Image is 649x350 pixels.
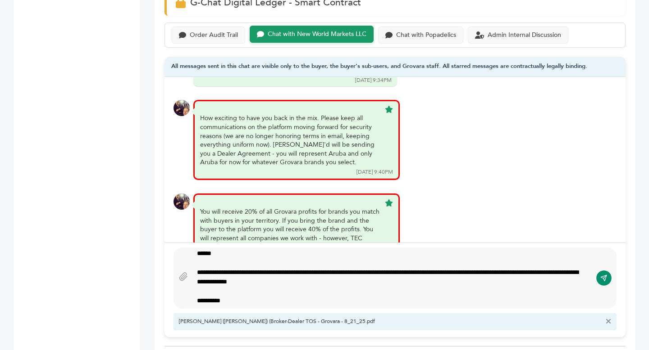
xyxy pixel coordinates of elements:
div: [DATE] 9:40PM [356,168,393,176]
div: Chat with New World Markets LLC [268,31,366,38]
div: How exciting to have you back in the mix. Please keep all communications on the platform moving f... [200,114,380,167]
div: You will receive 20% of all Grovara profits for brands you match with buyers in your territory. I... [200,207,380,287]
div: All messages sent in this chat are visible only to the buyer, the buyer's sub-users, and Grovara ... [165,57,626,77]
div: Order Audit Trail [190,31,238,39]
span: [PERSON_NAME] ([PERSON_NAME]) (Broker-Dealer TOS - Grovara - 8_21_25.pdf [179,318,601,325]
div: Chat with Popadelics [396,31,456,39]
div: [DATE] 9:34PM [355,76,392,84]
div: Admin Internal Discussion [488,31,561,39]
